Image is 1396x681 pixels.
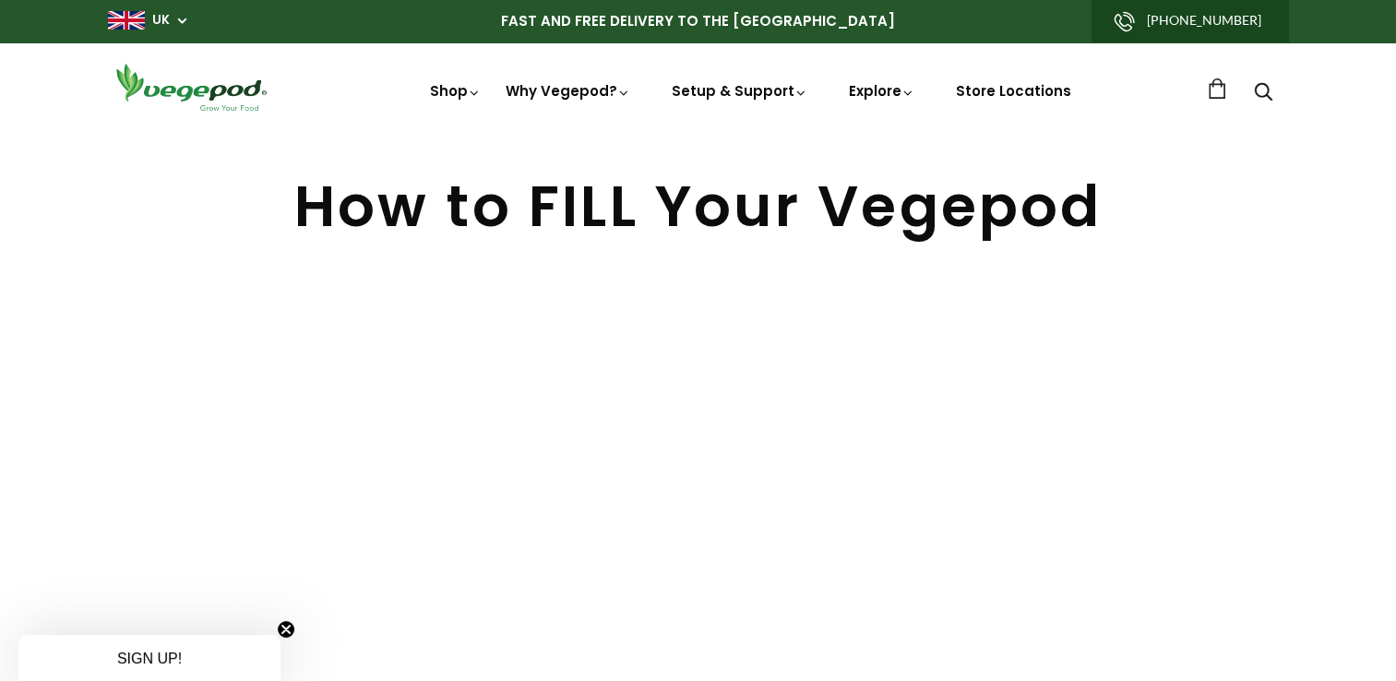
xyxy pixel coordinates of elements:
span: SIGN UP! [117,651,182,666]
a: Explore [849,81,915,101]
img: Vegepod [108,61,274,113]
button: Close teaser [277,620,295,639]
a: UK [152,11,170,30]
a: Setup & Support [672,81,808,101]
h1: How to FILL Your Vegepod [108,178,1289,235]
div: SIGN UP!Close teaser [18,635,280,681]
a: Search [1254,84,1272,103]
a: Store Locations [956,81,1071,101]
img: gb_large.png [108,11,145,30]
a: Shop [430,81,482,101]
a: Why Vegepod? [506,81,631,101]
